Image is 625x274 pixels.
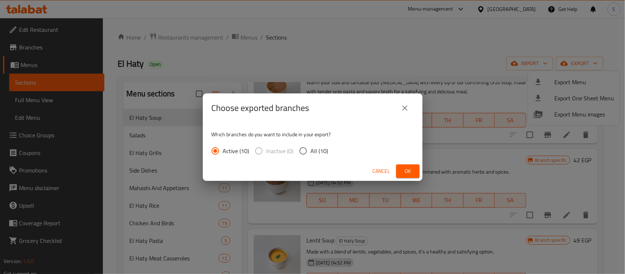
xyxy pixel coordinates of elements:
span: Cancel [373,167,390,176]
span: Inactive (0) [267,147,294,155]
button: Cancel [370,164,393,178]
p: Which branches do you want to include in your export? [212,131,414,138]
span: Active (10) [223,147,249,155]
button: close [396,99,414,117]
span: Ok [402,167,414,176]
button: Ok [396,164,420,178]
span: All (10) [311,147,328,155]
h2: Choose exported branches [212,102,309,114]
